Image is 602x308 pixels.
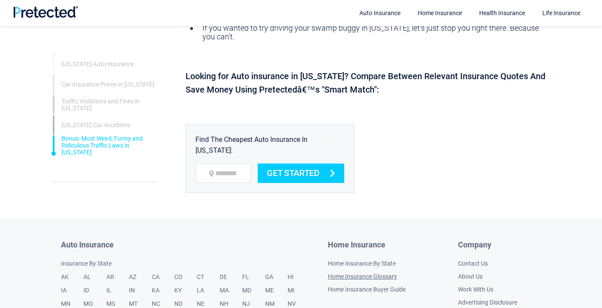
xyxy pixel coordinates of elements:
[61,135,157,155] a: Bonus: Most Weird, Funny and Ridiculous Traffic Laws in [US_STATE]
[265,273,288,287] a: GA
[174,273,197,287] a: CO
[458,286,493,293] a: Work With Us
[152,273,174,287] a: CA
[265,287,288,300] a: ME
[106,287,129,300] a: IL
[61,97,157,111] a: Traffic Violations and Fines in [US_STATE]
[152,287,174,300] a: KA
[220,273,242,287] a: DE
[61,121,130,128] a: [US_STATE] Car Accidents
[197,287,219,300] a: LA
[328,260,396,267] a: Home Insurance By State
[195,164,251,183] input: zip code
[328,241,411,250] a: Home Insurance
[61,80,154,87] a: Car Insurance Prices in [US_STATE]
[288,273,310,287] a: HI
[242,287,265,300] a: MD
[220,287,242,300] a: MA
[328,273,397,280] a: Home Insurance Glossary
[61,241,328,250] a: Auto Insurance
[458,241,541,250] h4: Company
[197,273,219,287] a: CT
[198,24,548,47] li: If you wanted to try driving your swamp buggy in [US_STATE], let's just stop you right there. Bec...
[258,164,344,183] button: Get Started
[458,260,488,267] a: Contact Us
[458,299,517,306] a: Advertising Disclosure
[242,273,265,287] a: FL
[61,287,83,300] a: IA
[83,287,106,300] a: ID
[458,273,483,280] a: About Us
[174,287,197,300] a: KY
[61,273,83,287] a: AK
[186,70,548,96] strong: Looking for Auto insurance in [US_STATE]? Compare Between Relevant Insurance Quotes And Save Mone...
[13,6,78,18] img: Pretected Logo
[61,60,134,67] a: [US_STATE] Auto Insurance
[83,273,106,287] a: AL
[328,286,406,293] a: Home Insurance Buyer Guide
[195,135,344,164] p: Find The Cheapest Auto Insurance In [US_STATE]:
[129,273,151,287] a: AZ
[61,260,328,273] a: Insurance By State
[106,273,129,287] a: AR
[129,287,151,300] a: IN
[288,287,310,300] a: MI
